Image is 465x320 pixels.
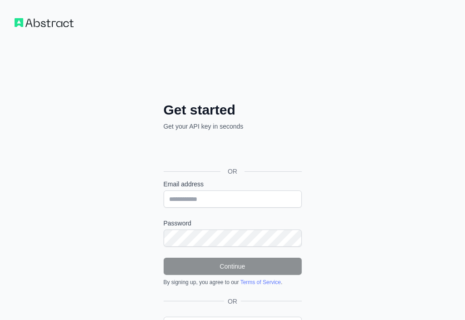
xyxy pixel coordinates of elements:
[164,219,302,228] label: Password
[240,279,281,285] a: Terms of Service
[15,18,74,27] img: Workflow
[164,258,302,275] button: Continue
[164,102,302,118] h2: Get started
[164,279,302,286] div: By signing up, you agree to our .
[159,141,305,161] iframe: Przycisk Zaloguj się przez Google
[164,122,302,131] p: Get your API key in seconds
[220,167,245,176] span: OR
[164,180,302,189] label: Email address
[224,297,241,306] span: OR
